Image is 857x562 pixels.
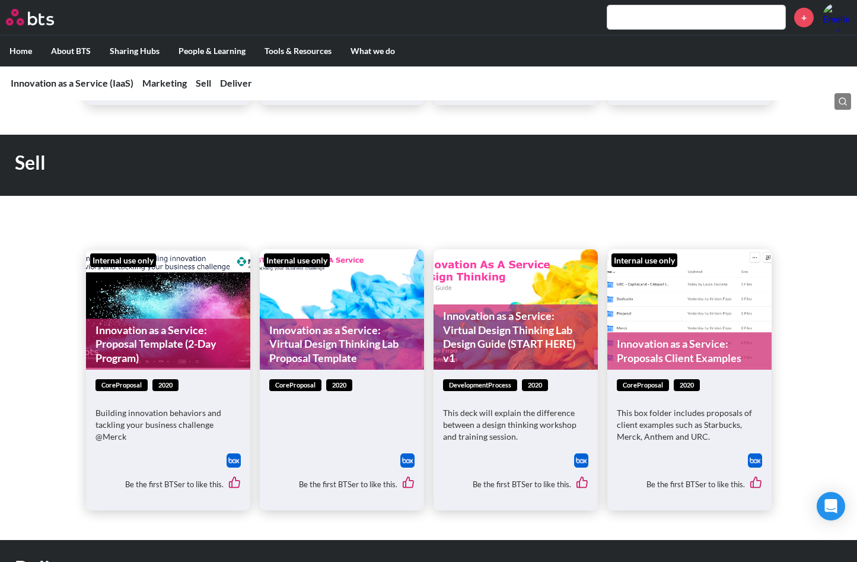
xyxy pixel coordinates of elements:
div: Open Intercom Messenger [817,492,845,520]
a: Download file from Box [574,453,588,468]
span: 2020 [522,379,548,392]
label: What we do [341,36,404,66]
img: Box logo [400,453,415,468]
img: BTS Logo [6,9,54,26]
label: Sharing Hubs [100,36,169,66]
a: Innovation as a Service: Virtual Design Thinking Lab Design Guide (START HERE) v1 [434,304,598,370]
span: coreProposal [269,379,321,392]
a: Innovation as a Service: Virtual Design Thinking Lab Proposal Template [260,319,424,370]
p: This deck will explain the difference between a design thinking workshop and training session. [443,407,588,442]
div: Be the first BTSer to like this. [443,468,588,501]
img: Box logo [574,453,588,468]
span: coreProposal [95,379,148,392]
span: 2020 [326,379,352,392]
h1: Sell [15,150,594,176]
a: Deliver [220,77,252,88]
a: Sell [196,77,211,88]
a: Go home [6,9,76,26]
a: Innovation as a Service: Proposal Template (2-Day Program) [86,319,250,370]
span: developmentProcess [443,379,517,392]
div: Internal use only [611,253,677,268]
a: Profile [823,3,851,31]
span: 2020 [152,379,179,392]
div: Be the first BTSer to like this. [269,468,415,501]
a: + [794,8,814,27]
span: coreProposal [617,379,669,392]
div: Internal use only [264,253,330,268]
div: Be the first BTSer to like this. [617,468,762,501]
a: Download file from Box [227,453,241,468]
div: Internal use only [90,253,156,268]
a: Innovation as a Service: Proposals Client Examples [607,332,772,370]
a: Download file from Box [748,453,762,468]
img: Box logo [748,453,762,468]
label: Tools & Resources [255,36,341,66]
span: 2020 [674,379,700,392]
img: Box logo [227,453,241,468]
label: About BTS [42,36,100,66]
a: Marketing [142,77,187,88]
label: People & Learning [169,36,255,66]
a: Innovation as a Service (IaaS) [11,77,133,88]
a: Download file from Box [400,453,415,468]
p: Building innovation behaviors and tackling your business challenge @Merck [95,407,241,442]
div: Be the first BTSer to like this. [95,468,241,501]
img: Emelie Linden [823,3,851,31]
p: This box folder includes proposals of client examples such as Starbucks, Merck, Anthem and URC. [617,407,762,442]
